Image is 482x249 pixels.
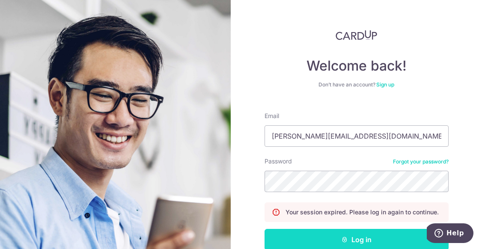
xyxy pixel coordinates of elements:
iframe: Opens a widget where you can find more information [427,223,473,245]
label: Password [265,157,292,166]
label: Email [265,112,279,120]
input: Enter your Email [265,125,449,147]
div: Don’t have an account? [265,81,449,88]
a: Sign up [376,81,394,88]
a: Forgot your password? [393,158,449,165]
p: Your session expired. Please log in again to continue. [286,208,439,216]
h4: Welcome back! [265,57,449,74]
img: CardUp Logo [336,30,378,40]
